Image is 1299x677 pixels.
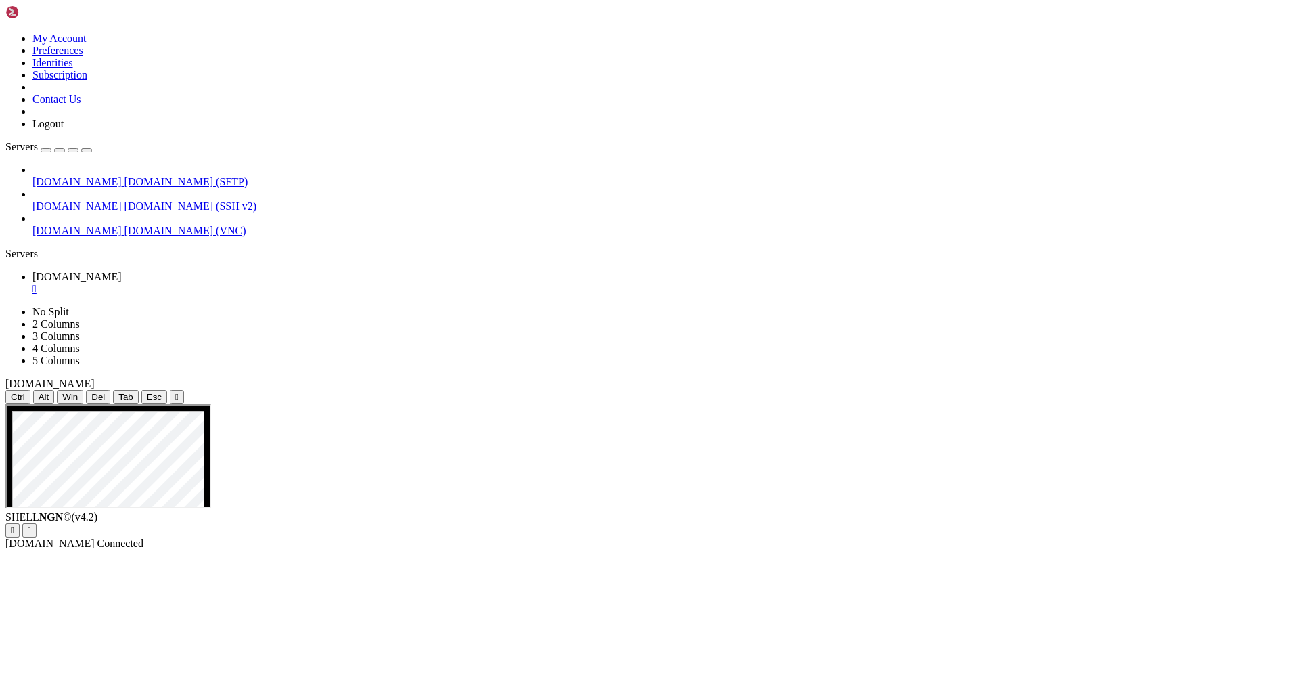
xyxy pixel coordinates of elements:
[5,538,95,549] span: [DOMAIN_NAME]
[5,511,97,523] span: SHELL ©
[72,511,98,523] span: 4.2.0
[32,118,64,129] a: Logout
[32,188,1294,213] li: [DOMAIN_NAME] [DOMAIN_NAME] (SSH v2)
[39,511,64,523] b: NGN
[32,355,80,366] a: 5 Columns
[32,164,1294,188] li: [DOMAIN_NAME] [DOMAIN_NAME] (SFTP)
[32,283,1294,295] a: 
[11,392,25,402] span: Ctrl
[39,392,49,402] span: Alt
[118,392,133,402] span: Tab
[113,390,139,404] button: Tab
[62,392,78,402] span: Win
[5,141,92,152] a: Servers
[5,5,83,19] img: Shellngn
[170,390,184,404] button: 
[5,378,95,389] span: [DOMAIN_NAME]
[5,248,1294,260] div: Servers
[141,390,167,404] button: Esc
[32,200,122,212] span: [DOMAIN_NAME]
[32,213,1294,237] li: [DOMAIN_NAME] [DOMAIN_NAME] (VNC)
[32,45,83,56] a: Preferences
[32,176,122,188] span: [DOMAIN_NAME]
[5,141,38,152] span: Servers
[32,93,81,105] a: Contact Us
[5,390,30,404] button: Ctrl
[32,225,1294,237] a: [DOMAIN_NAME] [DOMAIN_NAME] (VNC)
[22,523,37,538] button: 
[28,525,31,536] div: 
[5,523,20,538] button: 
[32,200,1294,213] a: [DOMAIN_NAME] [DOMAIN_NAME] (SSH v2)
[175,392,179,402] div: 
[32,176,1294,188] a: [DOMAIN_NAME] [DOMAIN_NAME] (SFTP)
[32,69,87,81] a: Subscription
[124,176,248,188] span: [DOMAIN_NAME] (SFTP)
[97,538,143,549] span: Connected
[32,225,122,236] span: [DOMAIN_NAME]
[33,390,55,404] button: Alt
[32,306,69,318] a: No Split
[32,271,1294,295] a: h.ycloud.info
[11,525,14,536] div: 
[86,390,110,404] button: Del
[91,392,105,402] span: Del
[147,392,162,402] span: Esc
[124,225,246,236] span: [DOMAIN_NAME] (VNC)
[32,318,80,330] a: 2 Columns
[32,330,80,342] a: 3 Columns
[32,343,80,354] a: 4 Columns
[32,57,73,68] a: Identities
[124,200,257,212] span: [DOMAIN_NAME] (SSH v2)
[32,271,122,282] span: [DOMAIN_NAME]
[57,390,83,404] button: Win
[32,32,87,44] a: My Account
